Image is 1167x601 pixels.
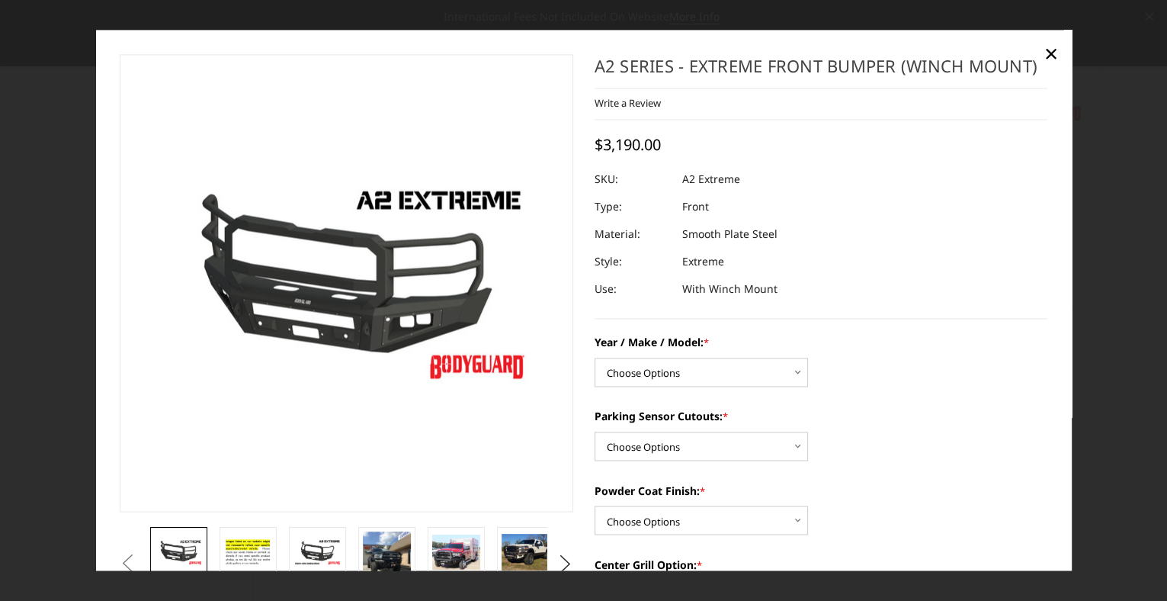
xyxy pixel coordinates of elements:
[682,276,777,304] dd: With Winch Mount
[293,539,341,566] img: A2 Series - Extreme Front Bumper (winch mount)
[120,54,573,512] a: A2 Series - Extreme Front Bumper (winch mount)
[595,166,671,194] dt: SKU:
[432,535,480,570] img: A2 Series - Extreme Front Bumper (winch mount)
[595,409,1048,425] label: Parking Sensor Cutouts:
[116,552,139,575] button: Previous
[224,536,272,569] img: A2 Series - Extreme Front Bumper (winch mount)
[595,249,671,276] dt: Style:
[682,166,740,194] dd: A2 Extreme
[155,539,203,566] img: A2 Series - Extreme Front Bumper (winch mount)
[595,97,661,111] a: Write a Review
[1044,37,1058,69] span: ×
[595,135,661,156] span: $3,190.00
[502,535,550,570] img: A2 Series - Extreme Front Bumper (winch mount)
[595,335,1048,351] label: Year / Make / Model:
[595,276,671,304] dt: Use:
[682,249,724,276] dd: Extreme
[595,194,671,221] dt: Type:
[553,552,576,575] button: Next
[363,532,411,596] img: A2 Series - Extreme Front Bumper (winch mount)
[595,557,1048,573] label: Center Grill Option:
[682,194,709,221] dd: Front
[595,221,671,249] dt: Material:
[1039,41,1063,66] a: Close
[682,221,777,249] dd: Smooth Plate Steel
[595,483,1048,499] label: Powder Coat Finish:
[595,54,1048,88] h1: A2 Series - Extreme Front Bumper (winch mount)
